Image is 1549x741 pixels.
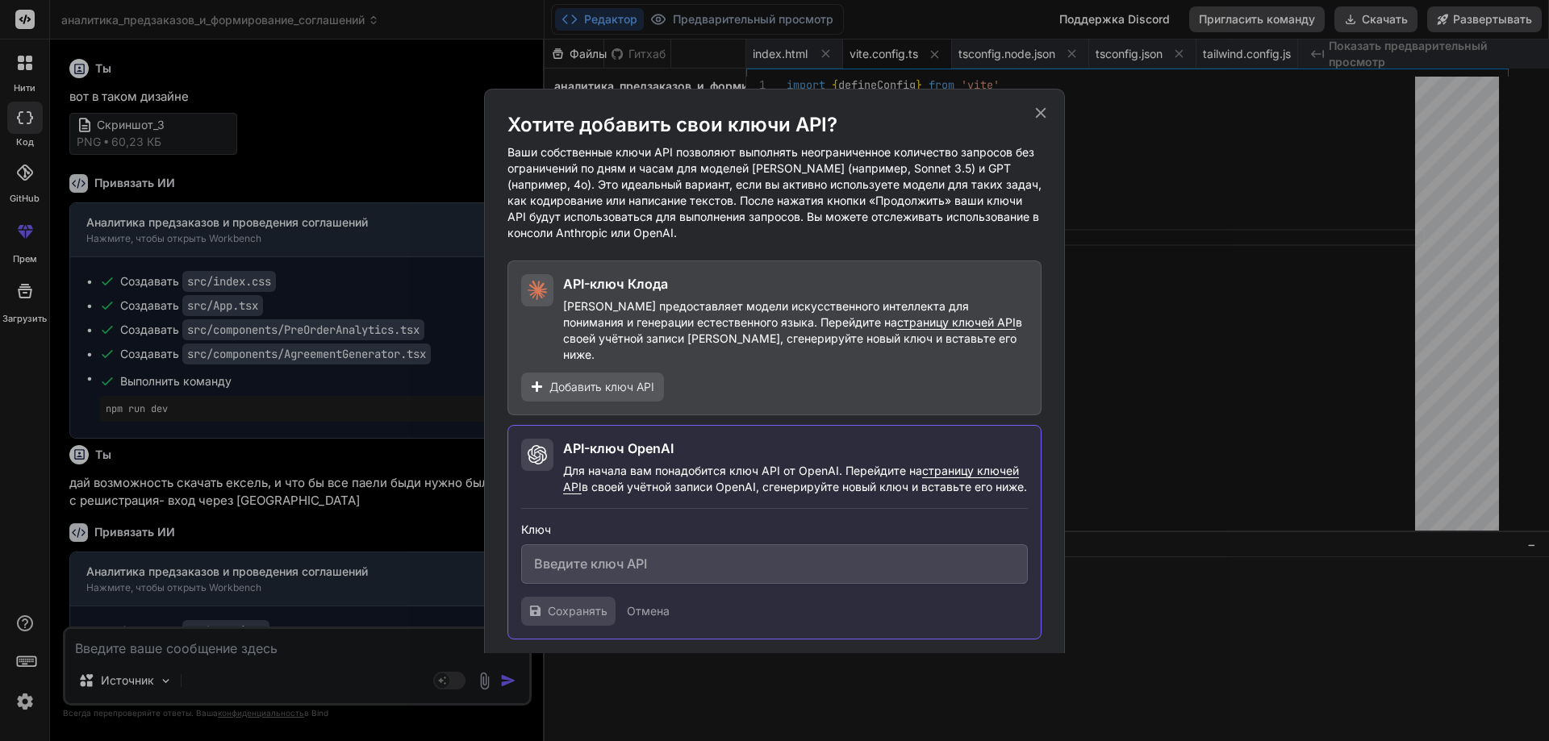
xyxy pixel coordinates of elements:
[521,597,616,626] button: Сохранять
[521,522,551,536] font: Ключ
[549,380,654,393] font: Добавить ключ API
[582,480,1027,493] font: в своей учётной записи OpenAI, сгенерируйте новый ключ и вставьте его ниже.
[563,464,1019,493] font: страницу ключей API
[507,145,1042,239] font: Ваши собственные ключи API позволяют выполнять неограниченное количество запросов без ограничений...
[563,315,1022,361] font: в своей учётной записи [PERSON_NAME], сгенерируйте новый ключ и вставьте его ниже.
[563,440,674,456] font: API-ключ OpenAI
[627,604,670,618] font: Отмена
[627,603,670,619] button: Отмена
[563,276,668,292] font: API-ключ Клода
[521,544,1028,584] input: Введите ключ API
[563,299,969,329] font: [PERSON_NAME] предоставляет модели искусственного интеллекта для понимания и генерации естественн...
[563,464,922,477] font: Для начала вам понадобится ключ API от OpenAI. Перейдите на
[897,315,1016,329] font: страницу ключей API
[507,113,837,136] font: Хотите добавить свои ключи API?
[548,604,607,618] font: Сохранять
